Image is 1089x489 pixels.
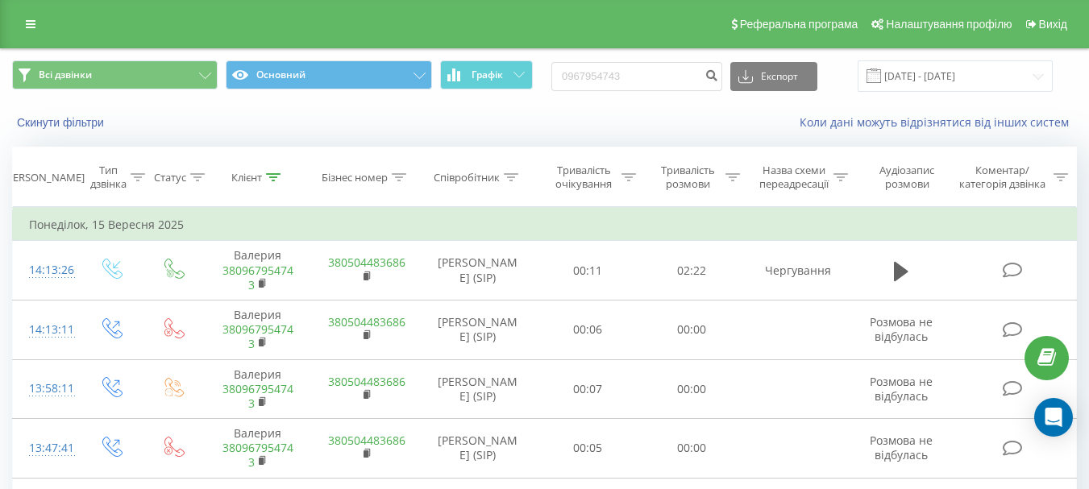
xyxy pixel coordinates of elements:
td: 00:00 [640,419,744,479]
a: 380967954743 [222,321,293,351]
td: Валерия [204,359,312,419]
button: Всі дзвінки [12,60,218,89]
td: [PERSON_NAME] (SIP) [420,359,536,419]
div: 13:58:11 [29,373,63,404]
span: Реферальна програма [740,18,858,31]
td: Понеділок, 15 Вересня 2025 [13,209,1077,241]
td: [PERSON_NAME] (SIP) [420,419,536,479]
td: Чергування [744,241,852,300]
div: Назва схеми переадресації [759,164,829,191]
a: 380967954743 [222,381,293,411]
td: Валерия [204,241,312,300]
span: Розмова не відбулась [870,374,933,404]
button: Експорт [730,62,817,91]
div: Коментар/категорія дзвінка [955,164,1050,191]
a: 380504483686 [328,433,405,448]
span: Налаштування профілю [886,18,1012,31]
span: Графік [472,69,503,81]
a: 380967954743 [222,263,293,292]
td: 00:06 [536,300,640,359]
div: Тип дзвінка [90,164,127,191]
a: Коли дані можуть відрізнятися вiд інших систем [800,114,1077,130]
span: Розмова не відбулась [870,314,933,344]
span: Всі дзвінки [39,68,92,81]
td: 00:07 [536,359,640,419]
td: 00:00 [640,359,744,419]
div: Статус [154,171,186,184]
div: Open Intercom Messenger [1034,398,1073,437]
td: Валерия [204,300,312,359]
div: 14:13:26 [29,255,63,286]
div: [PERSON_NAME] [3,171,85,184]
a: 380967954743 [222,440,293,470]
div: 13:47:41 [29,433,63,464]
div: 14:13:11 [29,314,63,346]
div: Аудіозапис розмови [867,164,948,191]
a: 380504483686 [328,255,405,270]
button: Графік [440,60,533,89]
input: Пошук за номером [551,62,722,91]
div: Тривалість очікування [551,164,617,191]
div: Бізнес номер [322,171,388,184]
td: 00:05 [536,419,640,479]
button: Основний [226,60,431,89]
td: Валерия [204,419,312,479]
td: [PERSON_NAME] (SIP) [420,300,536,359]
div: Клієнт [231,171,262,184]
div: Співробітник [434,171,500,184]
button: Скинути фільтри [12,115,112,130]
div: Тривалість розмови [655,164,721,191]
a: 380504483686 [328,314,405,329]
span: Вихід [1039,18,1067,31]
td: 00:00 [640,300,744,359]
span: Розмова не відбулась [870,433,933,462]
td: [PERSON_NAME] (SIP) [420,241,536,300]
a: 380504483686 [328,374,405,389]
td: 00:11 [536,241,640,300]
td: 02:22 [640,241,744,300]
